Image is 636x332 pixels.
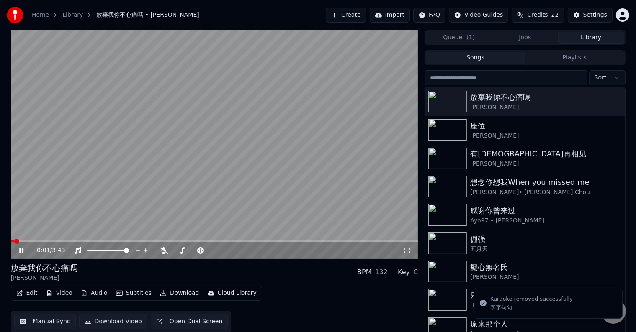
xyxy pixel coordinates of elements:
div: 放棄我你不心痛嗎 [470,92,621,103]
div: [PERSON_NAME] [11,274,78,282]
button: Subtitles [113,287,155,299]
button: Credits22 [512,8,564,23]
div: 字字句句 [490,304,573,312]
div: 倔强 [470,233,621,245]
button: Video [43,287,76,299]
div: 癡心無名氏 [470,261,621,273]
div: 原来那个人 [470,318,621,330]
div: 感谢你曾来过 [470,205,621,217]
span: Credits [527,11,548,19]
div: Ayo97 • [PERSON_NAME] [470,217,621,225]
div: 五月天 [470,245,621,253]
a: Home [32,11,49,19]
button: Queue [426,32,492,44]
button: Playlists [525,52,624,64]
div: 有[DEMOGRAPHIC_DATA]再相见 [470,148,621,160]
img: youka [7,7,23,23]
span: 0:01 [37,246,50,255]
button: Edit [13,287,41,299]
button: Jobs [492,32,558,44]
div: 只是我太笨 [470,290,621,301]
button: FAQ [413,8,445,23]
button: Download [157,287,203,299]
span: Sort [595,74,607,82]
div: [PERSON_NAME] [470,103,621,112]
button: Manual Sync [14,314,76,329]
button: Audio [77,287,111,299]
div: Key [398,267,410,277]
div: [PERSON_NAME] [470,301,621,310]
button: Settings [568,8,613,23]
div: C [413,267,418,277]
div: [PERSON_NAME]• [PERSON_NAME] Chou [470,188,621,197]
div: 想念你想我When you missed me [470,176,621,188]
button: Video Guides [449,8,508,23]
div: [PERSON_NAME] [470,132,621,140]
div: 132 [375,267,388,277]
span: ( 1 ) [466,33,475,42]
button: Open Dual Screen [151,314,228,329]
div: 座位 [470,120,621,132]
button: Download Video [79,314,147,329]
div: 放棄我你不心痛嗎 [11,262,78,274]
span: 放棄我你不心痛嗎 • [PERSON_NAME] [96,11,199,19]
button: Create [326,8,366,23]
div: Cloud Library [218,289,257,297]
button: Songs [426,52,525,64]
nav: breadcrumb [32,11,199,19]
div: BPM [357,267,371,277]
div: / [37,246,57,255]
div: Karaoke removed successfully [490,295,573,303]
button: Import [370,8,410,23]
button: Library [558,32,624,44]
div: [PERSON_NAME] [470,160,621,168]
div: [PERSON_NAME] [470,273,621,281]
span: 3:43 [52,246,65,255]
div: Settings [583,11,607,19]
a: Library [62,11,83,19]
span: 22 [551,11,559,19]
